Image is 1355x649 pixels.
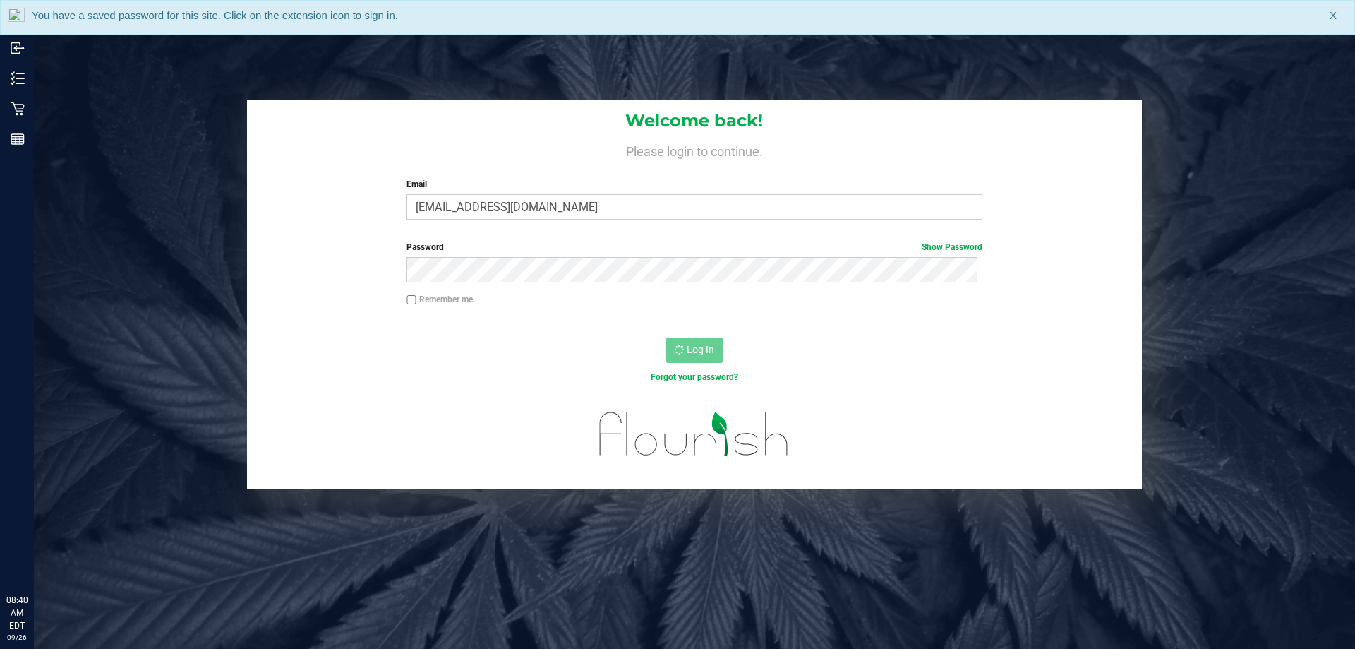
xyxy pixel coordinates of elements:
[687,344,714,355] span: Log In
[651,372,738,382] a: Forgot your password?
[11,132,25,146] inline-svg: Reports
[582,398,806,470] img: flourish_logo.svg
[6,632,28,643] p: 09/26
[11,71,25,85] inline-svg: Inventory
[8,8,25,27] img: notLoggedInIcon.png
[32,9,398,21] span: You have a saved password for this site. Click on the extension icon to sign in.
[11,41,25,55] inline-svg: Inbound
[406,293,473,306] label: Remember me
[406,178,982,191] label: Email
[247,141,1142,158] h4: Please login to continue.
[1330,8,1337,24] span: X
[922,242,982,252] a: Show Password
[666,338,723,363] button: Log In
[11,102,25,116] inline-svg: Retail
[247,112,1142,130] h1: Welcome back!
[6,594,28,632] p: 08:40 AM EDT
[406,242,444,252] span: Password
[406,295,416,305] input: Remember me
